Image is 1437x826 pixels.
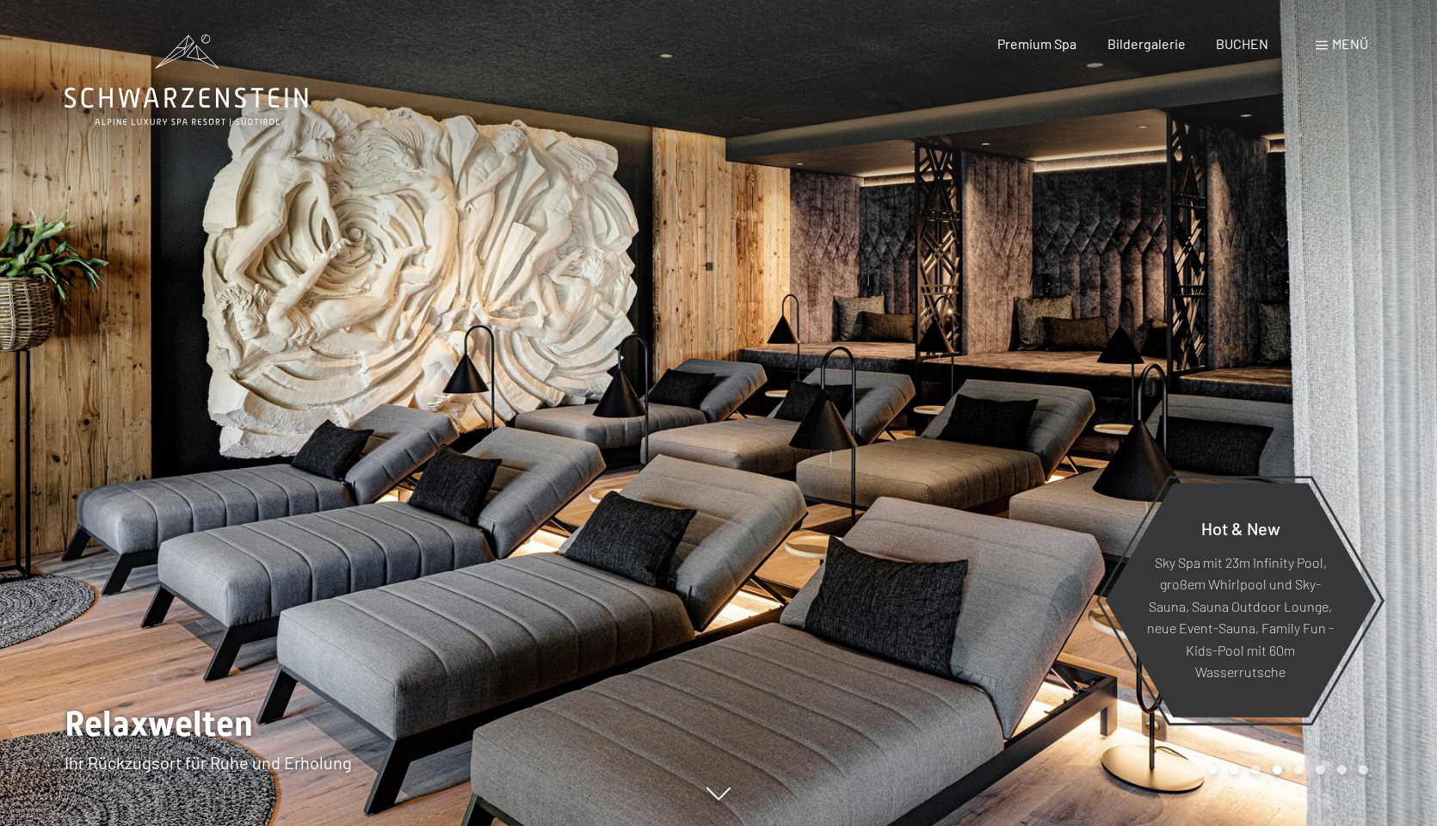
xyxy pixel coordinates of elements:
span: Hot & New [1201,517,1280,538]
div: Carousel Page 8 [1359,765,1368,774]
div: Carousel Page 5 [1294,765,1304,774]
div: Carousel Page 6 [1316,765,1325,774]
p: Sky Spa mit 23m Infinity Pool, großem Whirlpool und Sky-Sauna, Sauna Outdoor Lounge, neue Event-S... [1147,551,1334,683]
div: Carousel Page 7 [1337,765,1347,774]
span: Menü [1332,35,1368,52]
a: BUCHEN [1216,35,1268,52]
div: Carousel Page 3 [1251,765,1261,774]
a: Premium Spa [997,35,1076,52]
div: Carousel Pagination [1202,765,1368,774]
div: Carousel Page 2 [1230,765,1239,774]
a: Bildergalerie [1107,35,1186,52]
div: Carousel Page 1 [1208,765,1218,774]
div: Carousel Page 4 (Current Slide) [1273,765,1282,774]
a: Hot & New Sky Spa mit 23m Infinity Pool, großem Whirlpool und Sky-Sauna, Sauna Outdoor Lounge, ne... [1104,482,1377,718]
